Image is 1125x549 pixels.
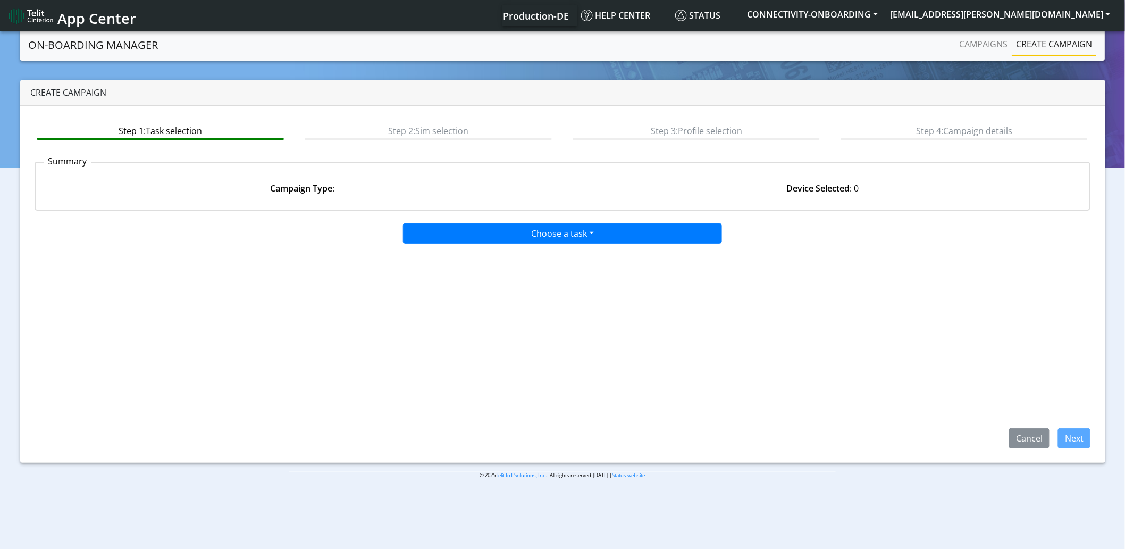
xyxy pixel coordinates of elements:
span: Production-DE [503,10,569,22]
a: Status [671,5,741,26]
p: Summary [44,155,91,168]
btn: Step 4: Campaign details [841,120,1088,140]
btn: Step 1: Task selection [37,120,284,140]
div: : [42,182,562,195]
span: Status [675,10,721,21]
strong: Campaign Type [270,182,332,194]
span: App Center [57,9,136,28]
button: Choose a task [403,223,722,244]
img: logo-telit-cinterion-gw-new.png [9,7,53,24]
a: Create campaign [1012,34,1097,55]
p: © 2025 . All rights reserved.[DATE] | [289,471,836,479]
a: App Center [9,4,135,27]
btn: Step 3: Profile selection [573,120,820,140]
a: Telit IoT Solutions, Inc. [496,472,548,479]
a: Status website [612,472,645,479]
strong: Device Selected [787,182,850,194]
a: On-Boarding Manager [29,35,158,56]
button: CONNECTIVITY-ONBOARDING [741,5,884,24]
btn: Step 2: Sim selection [305,120,552,140]
button: Cancel [1009,428,1050,448]
div: : 0 [562,182,1083,195]
button: Next [1058,428,1090,448]
div: Create campaign [20,80,1105,106]
img: status.svg [675,10,687,21]
a: Help center [577,5,671,26]
a: Campaigns [955,34,1012,55]
a: Your current platform instance [502,5,568,26]
button: [EMAIL_ADDRESS][PERSON_NAME][DOMAIN_NAME] [884,5,1116,24]
span: Help center [581,10,651,21]
img: knowledge.svg [581,10,593,21]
